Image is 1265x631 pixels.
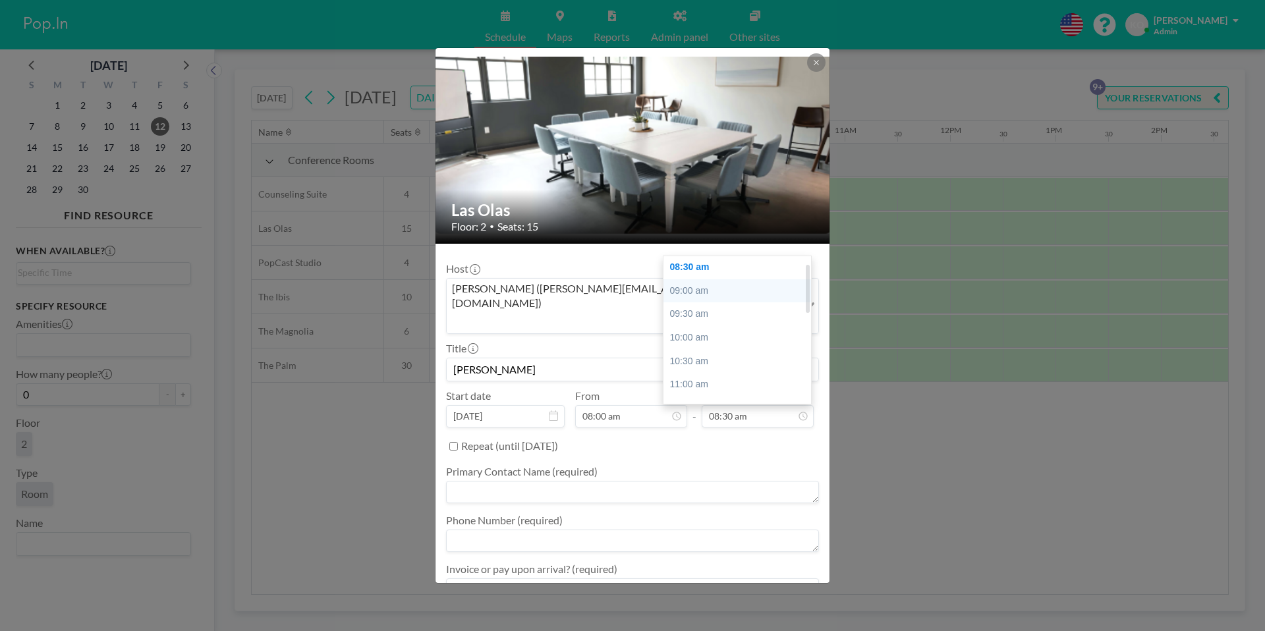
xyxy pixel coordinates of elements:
img: 537.png [436,57,831,234]
label: Repeat (until [DATE]) [461,439,558,453]
label: Title [446,342,477,355]
div: Search for option [447,279,818,333]
input: Kyle's reservation [447,358,818,381]
div: 08:30 am [663,256,818,279]
span: • [490,221,494,231]
div: 10:00 am [663,326,818,350]
input: Search for option [448,314,797,331]
span: Seats: 15 [497,220,538,233]
span: [PERSON_NAME] ([PERSON_NAME][EMAIL_ADDRESS][DOMAIN_NAME]) [449,281,795,311]
div: 11:30 am [663,397,818,420]
span: Floor: 2 [451,220,486,233]
label: Primary Contact Name (required) [446,465,598,478]
label: From [575,389,600,402]
div: 11:00 am [663,373,818,397]
label: Invoice or pay upon arrival? (required) [446,562,617,576]
label: Phone Number (required) [446,514,563,527]
h2: Las Olas [451,200,815,220]
label: Host [446,262,479,275]
span: - [692,394,696,423]
div: 10:30 am [663,350,818,373]
div: 09:00 am [663,279,818,303]
div: 09:30 am [663,302,818,326]
label: Start date [446,389,491,402]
